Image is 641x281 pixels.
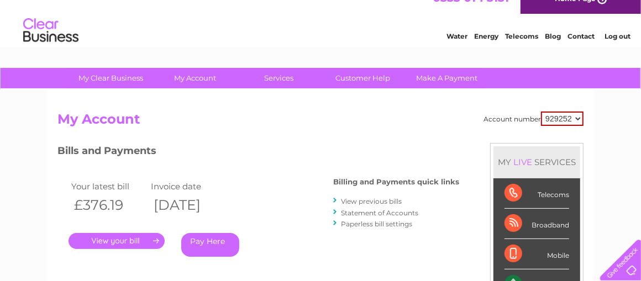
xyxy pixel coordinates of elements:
a: Make A Payment [402,68,493,88]
a: Pay Here [181,233,239,257]
a: My Account [150,68,241,88]
h2: My Account [57,112,584,132]
a: Water [446,47,467,55]
div: Mobile [505,239,569,269]
div: Broadband [505,209,569,239]
div: MY SERVICES [493,146,580,178]
a: Telecoms [505,47,538,55]
a: Statement of Accounts [341,209,418,217]
td: Your latest bill [69,179,148,194]
div: Account number [484,112,584,126]
div: LIVE [511,157,534,167]
a: Services [234,68,325,88]
a: Customer Help [318,68,409,88]
h4: Billing and Payments quick links [333,178,459,186]
a: Contact [568,47,595,55]
a: View previous bills [341,197,402,205]
th: [DATE] [148,194,228,216]
a: Energy [474,47,498,55]
a: Paperless bill settings [341,220,412,228]
td: Invoice date [148,179,228,194]
div: Telecoms [505,178,569,209]
div: Clear Business is a trading name of Verastar Limited (registered in [GEOGRAPHIC_DATA] No. 3667643... [60,6,582,54]
a: . [69,233,165,249]
img: logo.png [23,29,79,62]
a: Log out [605,47,631,55]
th: £376.19 [69,194,148,216]
h3: Bills and Payments [57,143,459,162]
a: Blog [545,47,561,55]
a: My Clear Business [66,68,157,88]
a: 0333 014 3131 [433,6,509,19]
